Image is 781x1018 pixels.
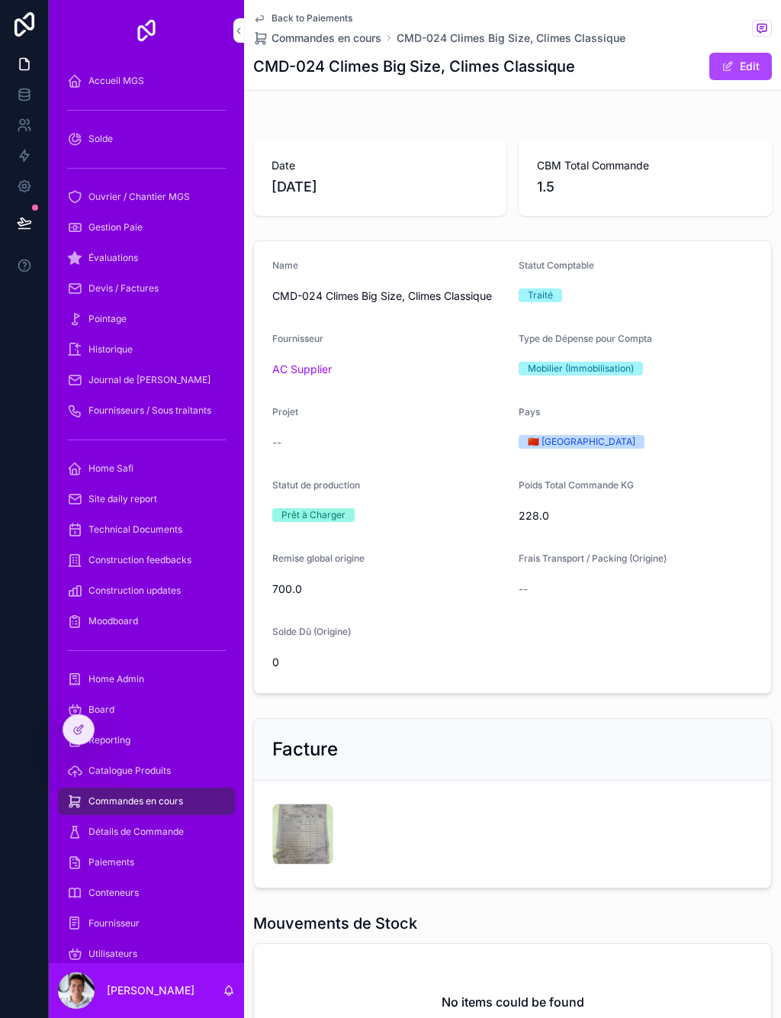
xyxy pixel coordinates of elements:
[253,12,352,24] a: Back to Paiements
[88,917,140,929] span: Fournisseur
[709,53,772,80] button: Edit
[58,726,235,754] a: Reporting
[272,552,365,564] span: Remise global origine
[88,282,159,295] span: Devis / Factures
[272,655,506,670] span: 0
[442,993,584,1011] h2: No items could be found
[272,176,488,198] span: [DATE]
[519,508,753,523] span: 228.0
[88,795,183,807] span: Commandes en cours
[58,788,235,815] a: Commandes en cours
[107,983,194,998] p: [PERSON_NAME]
[88,462,133,475] span: Home Safi
[58,67,235,95] a: Accueil MGS
[58,214,235,241] a: Gestion Paie
[272,333,323,344] span: Fournisseur
[88,493,157,505] span: Site daily report
[88,765,171,777] span: Catalogue Produits
[88,343,133,356] span: Historique
[58,336,235,363] a: Historique
[88,856,134,868] span: Paiements
[272,435,281,450] span: --
[88,374,211,386] span: Journal de [PERSON_NAME]
[58,879,235,907] a: Conteneurs
[58,665,235,693] a: Home Admin
[272,362,332,377] a: AC Supplier
[88,585,181,597] span: Construction updates
[88,404,211,417] span: Fournisseurs / Sous traitants
[272,737,338,762] h2: Facture
[49,61,244,963] div: scrollable content
[58,183,235,211] a: Ouvrier / Chantier MGS
[272,158,488,173] span: Date
[281,508,346,522] div: Prêt à Charger
[88,615,138,627] span: Moodboard
[272,12,352,24] span: Back to Paiements
[519,581,528,597] span: --
[88,75,144,87] span: Accueil MGS
[253,913,417,934] h1: Mouvements de Stock
[272,479,360,491] span: Statut de production
[528,362,634,375] div: Mobilier (Immobilisation)
[272,259,298,271] span: Name
[58,516,235,543] a: Technical Documents
[88,704,114,716] span: Board
[519,406,540,417] span: Pays
[528,288,553,302] div: Traité
[272,626,351,637] span: Solde Dû (Origine)
[58,940,235,968] a: Utilisateurs
[58,305,235,333] a: Pointage
[253,31,381,46] a: Commandes en cours
[272,406,298,417] span: Projet
[58,485,235,513] a: Site daily report
[272,288,506,304] span: CMD-024 Climes Big Size, Climes Classique
[58,397,235,424] a: Fournisseurs / Sous traitants
[519,333,652,344] span: Type de Dépense pour Compta
[58,818,235,846] a: Détails de Commande
[88,313,127,325] span: Pointage
[58,244,235,272] a: Évaluations
[519,479,634,491] span: Poids Total Commande KG
[134,18,159,43] img: App logo
[88,673,144,685] span: Home Admin
[58,455,235,482] a: Home Safi
[272,581,506,597] span: 700.0
[58,577,235,604] a: Construction updates
[58,275,235,302] a: Devis / Factures
[88,948,137,960] span: Utilisateurs
[88,133,113,145] span: Solde
[253,56,575,77] h1: CMD-024 Climes Big Size, Climes Classique
[88,826,184,838] span: Détails de Commande
[528,435,635,449] div: 🇨🇳 [GEOGRAPHIC_DATA]
[88,554,191,566] span: Construction feedbacks
[397,31,625,46] a: CMD-024 Climes Big Size, Climes Classique
[58,849,235,876] a: Paiements
[88,191,190,203] span: Ouvrier / Chantier MGS
[58,696,235,723] a: Board
[58,125,235,153] a: Solde
[58,546,235,574] a: Construction feedbacks
[519,259,594,271] span: Statut Comptable
[88,252,138,264] span: Évaluations
[272,31,381,46] span: Commandes en cours
[88,887,139,899] span: Conteneurs
[537,158,754,173] span: CBM Total Commande
[88,523,182,536] span: Technical Documents
[519,552,667,564] span: Frais Transport / Packing (Origine)
[58,910,235,937] a: Fournisseur
[537,176,754,198] span: 1.5
[58,366,235,394] a: Journal de [PERSON_NAME]
[88,734,130,746] span: Reporting
[58,757,235,784] a: Catalogue Produits
[58,607,235,635] a: Moodboard
[88,221,143,234] span: Gestion Paie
